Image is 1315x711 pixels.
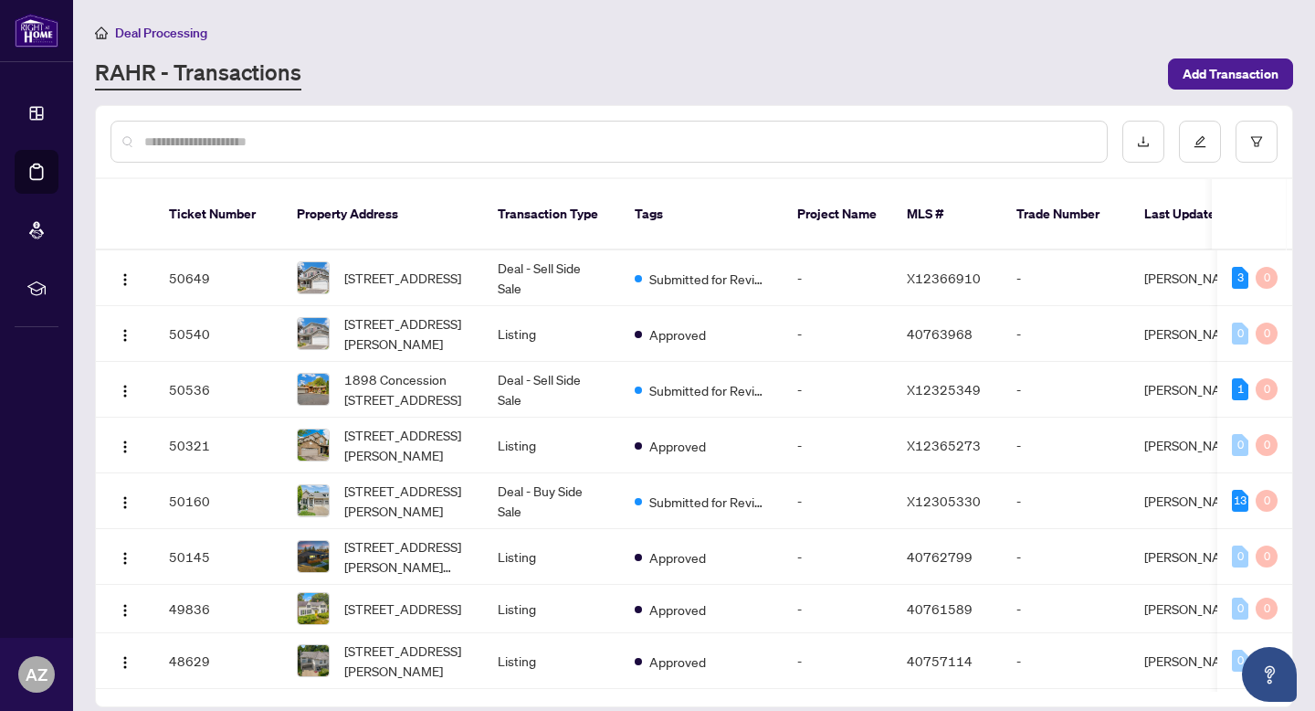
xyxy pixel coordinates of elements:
[783,473,892,529] td: -
[1130,529,1267,585] td: [PERSON_NAME]
[1002,418,1130,473] td: -
[783,306,892,362] td: -
[649,547,706,568] span: Approved
[118,328,132,343] img: Logo
[154,362,282,418] td: 50536
[1179,121,1221,163] button: edit
[1256,546,1278,568] div: 0
[649,600,706,620] span: Approved
[483,306,620,362] td: Listing
[907,548,973,565] span: 40762799
[298,262,329,293] img: thumbnail-img
[907,600,973,617] span: 40761589
[154,418,282,473] td: 50321
[1232,650,1248,672] div: 0
[115,25,207,41] span: Deal Processing
[649,269,768,289] span: Submitted for Review
[649,436,706,456] span: Approved
[1232,267,1248,289] div: 3
[783,179,892,250] th: Project Name
[110,430,140,460] button: Logo
[282,179,483,250] th: Property Address
[1130,418,1267,473] td: [PERSON_NAME]
[1256,267,1278,289] div: 0
[483,179,620,250] th: Transaction Type
[110,542,140,571] button: Logo
[907,653,973,669] span: 40757114
[483,529,620,585] td: Listing
[649,652,706,672] span: Approved
[110,319,140,348] button: Logo
[344,536,468,577] span: [STREET_ADDRESS][PERSON_NAME][PERSON_NAME]
[1256,323,1278,345] div: 0
[649,492,768,512] span: Submitted for Review
[783,418,892,473] td: -
[783,585,892,633] td: -
[1130,585,1267,633] td: [PERSON_NAME]
[783,633,892,689] td: -
[298,318,329,349] img: thumbnail-img
[1002,179,1130,250] th: Trade Number
[1002,633,1130,689] td: -
[110,594,140,623] button: Logo
[154,473,282,529] td: 50160
[620,179,783,250] th: Tags
[154,529,282,585] td: 50145
[1130,362,1267,418] td: [PERSON_NAME]
[1236,121,1278,163] button: filter
[1256,378,1278,400] div: 0
[1130,473,1267,529] td: [PERSON_NAME]
[154,633,282,689] td: 48629
[1256,598,1278,620] div: 0
[1194,135,1206,148] span: edit
[15,14,58,48] img: logo
[344,369,468,409] span: 1898 Concession [STREET_ADDRESS]
[1232,323,1248,345] div: 0
[1122,121,1164,163] button: download
[783,362,892,418] td: -
[1232,490,1248,512] div: 13
[483,633,620,689] td: Listing
[1130,306,1267,362] td: [PERSON_NAME]
[1232,434,1248,456] div: 0
[298,430,329,461] img: thumbnail-img
[483,585,620,633] td: Listing
[649,324,706,345] span: Approved
[298,374,329,405] img: thumbnail-img
[298,593,329,624] img: thumbnail-img
[907,437,981,453] span: X12365273
[110,486,140,515] button: Logo
[1183,59,1278,89] span: Add Transaction
[344,641,468,681] span: [STREET_ADDRESS][PERSON_NAME]
[118,384,132,398] img: Logo
[154,585,282,633] td: 49836
[344,425,468,465] span: [STREET_ADDRESS][PERSON_NAME]
[1130,250,1267,306] td: [PERSON_NAME]
[118,272,132,287] img: Logo
[483,250,620,306] td: Deal - Sell Side Sale
[118,603,132,618] img: Logo
[783,529,892,585] td: -
[154,306,282,362] td: 50540
[26,662,47,687] span: AZ
[344,268,461,288] span: [STREET_ADDRESS]
[1130,179,1267,250] th: Last Updated By
[298,541,329,572] img: thumbnail-img
[1002,362,1130,418] td: -
[154,179,282,250] th: Ticket Number
[907,493,981,509] span: X12305330
[1002,306,1130,362] td: -
[483,418,620,473] td: Listing
[1002,585,1130,633] td: -
[907,325,973,342] span: 40763968
[344,313,468,354] span: [STREET_ADDRESS][PERSON_NAME]
[1232,598,1248,620] div: 0
[118,655,132,670] img: Logo
[892,179,1002,250] th: MLS #
[649,380,768,400] span: Submitted for Review
[344,599,461,619] span: [STREET_ADDRESS]
[483,473,620,529] td: Deal - Buy Side Sale
[1232,378,1248,400] div: 1
[1002,529,1130,585] td: -
[907,270,981,286] span: X12366910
